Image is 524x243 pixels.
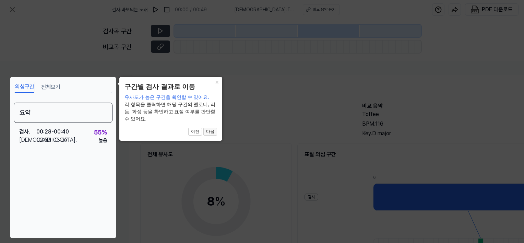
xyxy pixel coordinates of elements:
button: 의심구간 [15,82,34,93]
div: 요약 [14,103,112,123]
button: Close [211,77,222,86]
span: 유사도가 높은 구간을 확인할 수 있어요. [124,94,209,100]
div: 02:59 - 03:07 [36,136,68,144]
div: 높음 [99,137,107,144]
button: 다음 [203,128,217,136]
div: [DEMOGRAPHIC_DATA] . [19,136,36,144]
div: 00:28 - 00:40 [36,128,69,136]
button: 이전 [188,128,202,136]
button: 전체보기 [41,82,60,93]
div: 55 % [94,128,107,137]
header: 구간별 검사 결과로 이동 [124,82,217,92]
div: 각 항목을 클릭하면 해당 구간의 멜로디, 리듬, 화성 등을 확인하고 표절 여부를 판단할 수 있어요. [124,94,217,123]
div: 검사 . [19,128,36,136]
